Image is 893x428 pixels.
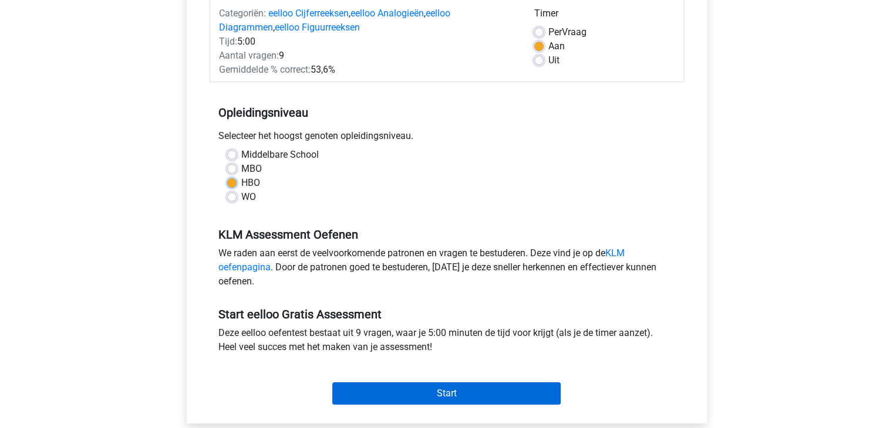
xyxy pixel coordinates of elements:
[219,64,311,75] span: Gemiddelde % correct:
[219,50,279,61] span: Aantal vragen:
[241,148,319,162] label: Middelbare School
[351,8,424,19] a: eelloo Analogieën
[210,63,525,77] div: 53,6%
[241,190,256,204] label: WO
[210,6,525,35] div: , , ,
[275,22,360,33] a: eelloo Figuurreeksen
[548,53,560,67] label: Uit
[534,6,675,25] div: Timer
[332,382,561,405] input: Start
[210,326,684,359] div: Deze eelloo oefentest bestaat uit 9 vragen, waar je 5:00 minuten de tijd voor krijgt (als je de t...
[218,227,675,242] h5: KLM Assessment Oefenen
[241,176,260,190] label: HBO
[548,26,562,38] span: Per
[210,49,525,63] div: 9
[210,129,684,148] div: Selecteer het hoogst genoten opleidingsniveau.
[219,36,237,47] span: Tijd:
[548,39,565,53] label: Aan
[241,162,262,176] label: MBO
[219,8,266,19] span: Categoriën:
[218,101,675,124] h5: Opleidingsniveau
[548,25,587,39] label: Vraag
[218,307,675,321] h5: Start eelloo Gratis Assessment
[210,35,525,49] div: 5:00
[268,8,349,19] a: eelloo Cijferreeksen
[210,246,684,293] div: We raden aan eerst de veelvoorkomende patronen en vragen te bestuderen. Deze vind je op de . Door...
